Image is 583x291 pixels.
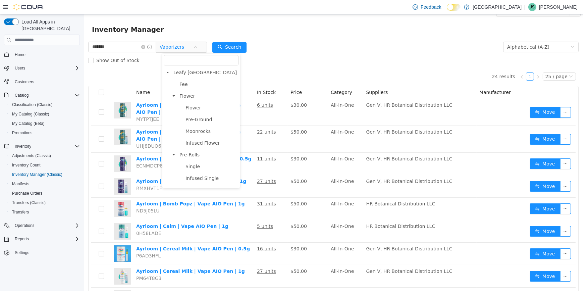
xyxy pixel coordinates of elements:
[7,128,83,138] button: Promotions
[7,109,83,119] button: My Catalog (Classic)
[462,58,484,66] div: 25 / page
[9,119,47,128] a: My Catalog (Beta)
[446,119,477,130] button: icon: swapMove
[12,191,43,196] span: Purchase Orders
[12,222,37,230] button: Operations
[57,31,61,35] i: icon: close-circle
[173,88,189,93] u: 6 units
[207,88,223,93] span: $30.00
[12,91,31,99] button: Catalog
[282,142,368,147] span: Gen V, HR Botanical Distribution LLC
[30,186,47,203] img: Ayrloom | Bomb Popz | Vape AIO Pen | 1g hero shot
[9,129,35,137] a: Promotions
[244,228,279,251] td: All-In-One
[423,28,466,38] div: Alphabetical (A-Z)
[244,138,279,161] td: All-In-One
[12,162,41,168] span: Inventory Count
[9,171,65,179] a: Inventory Manager (Classic)
[102,149,116,155] span: Single
[446,234,477,245] button: icon: swapMove
[539,3,578,11] p: [PERSON_NAME]
[173,254,192,259] u: 27 units
[173,209,189,214] u: 5 units
[52,239,77,244] span: P6AD3HFL
[282,115,368,120] span: Gen V, HR Botanical Distribution LLC
[452,60,456,64] i: icon: right
[244,206,279,228] td: All-In-One
[12,172,62,177] span: Inventory Manager (Classic)
[9,208,32,216] a: Transfers
[100,124,155,133] span: Infused Flower
[12,200,46,205] span: Transfers (Classic)
[282,75,304,81] span: Suppliers
[476,189,487,200] button: icon: ellipsis
[12,78,80,86] span: Customers
[15,52,25,57] span: Home
[15,223,35,228] span: Operations
[30,141,47,158] img: Ayrloom | Blue Widow | Vape AIO Pen | 0.5g hero shot
[9,161,80,169] span: Inventory Count
[7,198,83,207] button: Transfers (Classic)
[207,115,223,120] span: $50.00
[15,144,31,149] span: Inventory
[12,235,80,243] span: Reports
[7,189,83,198] button: Purchase Orders
[524,3,526,11] p: |
[12,78,37,86] a: Customers
[52,194,75,199] span: ND5J05LU
[12,248,80,257] span: Settings
[476,144,487,155] button: icon: ellipsis
[282,209,351,214] span: HR Botanical Distribution LLC
[12,64,28,72] button: Users
[7,170,83,179] button: Inventory Manager (Classic)
[476,166,487,177] button: icon: ellipsis
[9,110,52,118] a: My Catalog (Classic)
[9,129,80,137] span: Promotions
[244,161,279,183] td: All-In-One
[88,54,155,63] span: Leafy NYC
[30,163,47,180] img: Ayrloom | Blue Widow | Vape AIO Pen | 1g hero shot
[446,211,477,222] button: icon: swapMove
[8,10,84,20] span: Inventory Manager
[4,47,80,275] nav: Complex example
[446,256,477,267] button: icon: swapMove
[102,91,117,96] span: Flower
[7,207,83,217] button: Transfers
[1,77,83,87] button: Customers
[12,142,34,150] button: Inventory
[9,189,80,197] span: Purchase Orders
[446,189,477,200] button: icon: swapMove
[100,171,155,180] span: Preroll Pack
[476,234,487,245] button: icon: ellipsis
[282,232,368,237] span: Gen V, HR Botanical Distribution LLC
[12,209,29,215] span: Transfers
[52,216,77,222] span: 0H58LADE
[244,183,279,206] td: All-In-One
[9,101,80,109] span: Classification (Classic)
[1,49,83,59] button: Home
[7,151,83,160] button: Adjustments (Classic)
[12,111,49,117] span: My Catalog (Classic)
[100,159,155,168] span: Infused Single
[88,80,92,83] i: icon: caret-down
[52,88,157,100] a: Ayrloom | Alaskan Thunder Fu#k | Vape AIO Pen | 0.5g
[12,249,32,257] a: Settings
[207,142,223,147] span: $30.00
[94,136,155,145] span: Pre-Rolls
[173,232,192,237] u: 16 units
[76,28,100,38] span: Vaporizers
[408,58,431,66] li: 24 results
[52,115,157,127] a: Ayrloom | Alaskan Thunder Fu#k | Vape AIO Pen | 1g
[9,101,55,109] a: Classification (Classic)
[13,4,44,10] img: Cova
[15,93,29,98] span: Catalog
[30,231,47,248] img: Ayrloom | Cereal Milk | Vape AIO Pen | 0.5g hero shot
[485,60,489,65] i: icon: down
[102,161,135,166] span: Infused Single
[442,58,450,66] li: 1
[282,254,368,259] span: Gen V, HR Botanical Distribution LLC
[244,85,279,111] td: All-In-One
[7,119,83,128] button: My Catalog (Beta)
[94,65,155,75] span: Fee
